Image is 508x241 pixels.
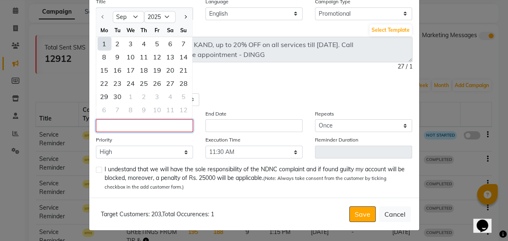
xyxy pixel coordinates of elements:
[137,50,150,64] div: Thursday, September 11, 2025
[150,103,164,116] div: 10
[124,103,137,116] div: Wednesday, October 8, 2025
[111,37,124,50] div: Tuesday, September 2, 2025
[398,62,413,71] div: 27 / 1
[137,50,150,64] div: 11
[137,64,150,77] div: Thursday, September 18, 2025
[111,103,124,116] div: 7
[144,11,175,23] select: Select year
[150,90,164,103] div: Friday, October 3, 2025
[124,77,137,90] div: Wednesday, September 24, 2025
[98,77,111,90] div: Monday, September 22, 2025
[98,37,111,50] div: Monday, September 1, 2025
[98,64,111,77] div: Monday, September 15, 2025
[98,90,111,103] div: 29
[379,206,411,222] button: Cancel
[111,64,124,77] div: 16
[150,50,164,64] div: Friday, September 12, 2025
[177,103,190,116] div: 12
[98,77,111,90] div: 22
[111,50,124,64] div: Tuesday, September 9, 2025
[177,64,190,77] div: Sunday, September 21, 2025
[177,64,190,77] div: 21
[98,37,111,50] div: 1
[111,24,124,37] div: Tu
[177,90,190,103] div: 5
[124,64,137,77] div: 17
[164,103,177,116] div: 11
[164,64,177,77] div: Saturday, September 20, 2025
[150,77,164,90] div: Friday, September 26, 2025
[177,103,190,116] div: Sunday, October 12, 2025
[98,64,111,77] div: 15
[150,37,164,50] div: Friday, September 5, 2025
[98,50,111,64] div: Monday, September 8, 2025
[124,37,137,50] div: Wednesday, September 3, 2025
[124,64,137,77] div: Wednesday, September 17, 2025
[205,110,227,118] label: End Date
[164,77,177,90] div: Saturday, September 27, 2025
[98,90,111,103] div: Monday, September 29, 2025
[124,50,137,64] div: 10
[177,37,190,50] div: Sunday, September 7, 2025
[124,50,137,64] div: Wednesday, September 10, 2025
[150,64,164,77] div: 19
[205,136,241,144] label: Execution Time
[96,136,112,144] label: Priority
[96,7,193,20] input: Enter Title
[315,110,334,118] label: Repeats
[164,90,177,103] div: Saturday, October 4, 2025
[111,50,124,64] div: 9
[101,210,161,218] span: Target Customers: 203
[164,103,177,116] div: Saturday, October 11, 2025
[349,206,376,222] button: Save
[111,77,124,90] div: Tuesday, September 23, 2025
[98,103,111,116] div: Monday, October 6, 2025
[111,90,124,103] div: 30
[150,64,164,77] div: Friday, September 19, 2025
[150,77,164,90] div: 26
[111,37,124,50] div: 2
[150,37,164,50] div: 5
[98,24,111,37] div: Mo
[164,37,177,50] div: 6
[112,11,144,23] select: Select month
[124,90,137,103] div: Wednesday, October 1, 2025
[164,90,177,103] div: 4
[137,77,150,90] div: Thursday, September 25, 2025
[124,24,137,37] div: We
[164,50,177,64] div: 13
[164,37,177,50] div: Saturday, September 6, 2025
[137,90,150,103] div: 2
[137,37,150,50] div: Thursday, September 4, 2025
[111,64,124,77] div: Tuesday, September 16, 2025
[150,103,164,116] div: Friday, October 10, 2025
[98,103,111,116] div: 6
[164,64,177,77] div: 20
[150,24,164,37] div: Fr
[124,103,137,116] div: 8
[150,90,164,103] div: 3
[137,77,150,90] div: 25
[473,208,500,233] iframe: chat widget
[105,165,406,191] span: I undestand that we will have the sole responsibility of the NDNC complaint and if found guilty m...
[150,50,164,64] div: 12
[177,77,190,90] div: 28
[124,37,137,50] div: 3
[370,24,412,36] button: Select Template
[111,77,124,90] div: 23
[177,37,190,50] div: 7
[137,24,150,37] div: Th
[98,50,111,64] div: 8
[124,77,137,90] div: 24
[177,90,190,103] div: Sunday, October 5, 2025
[177,50,190,64] div: Sunday, September 14, 2025
[177,77,190,90] div: Sunday, September 28, 2025
[164,77,177,90] div: 27
[177,24,190,37] div: Su
[137,103,150,116] div: Thursday, October 9, 2025
[164,24,177,37] div: Sa
[315,136,358,144] label: Reminder Duration
[98,210,214,219] div: ,
[137,103,150,116] div: 9
[181,10,188,24] button: Next month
